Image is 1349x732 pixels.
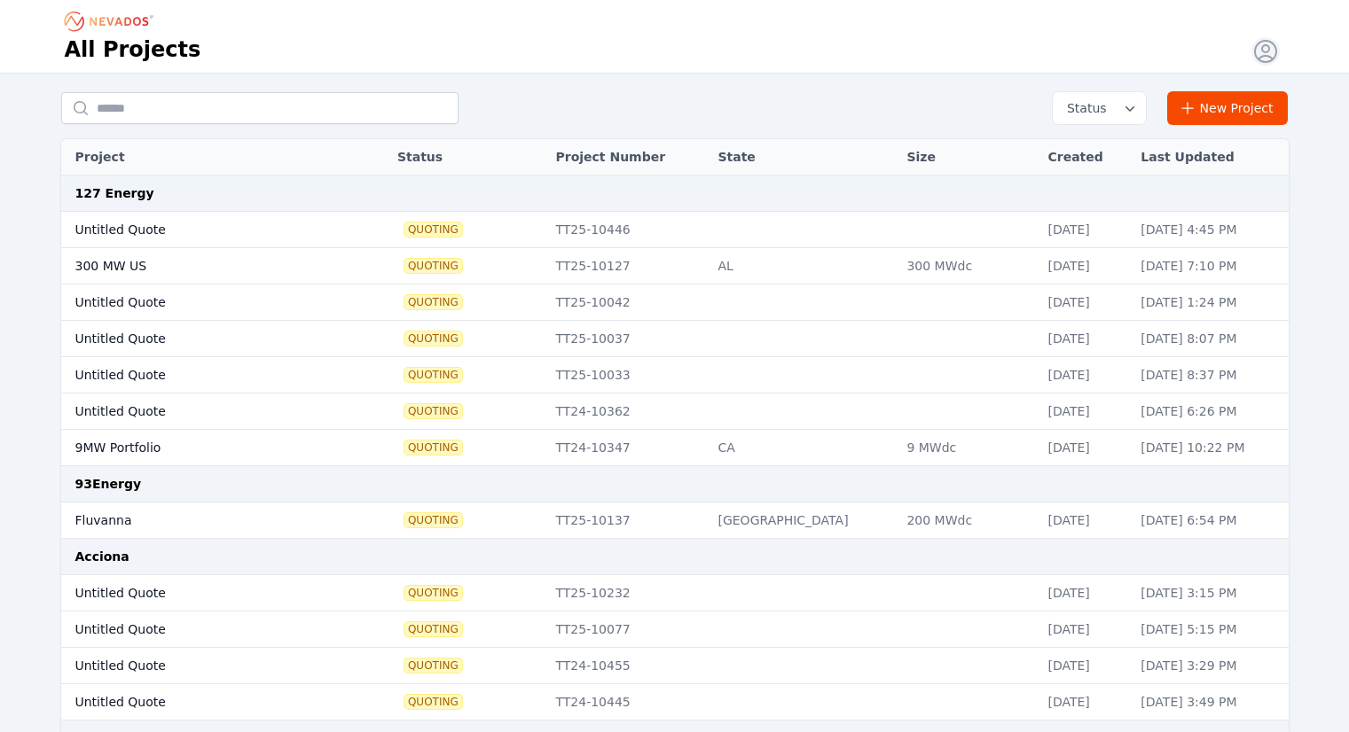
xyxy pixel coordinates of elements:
[1132,575,1288,611] td: [DATE] 3:15 PM
[61,357,1289,393] tr: Untitled QuoteQuotingTT25-10033[DATE][DATE] 8:37 PM
[546,611,709,648] td: TT25-10077
[1132,357,1288,393] td: [DATE] 8:37 PM
[61,321,343,357] td: Untitled Quote
[61,248,1289,284] tr: 300 MW USQuotingTT25-10127AL300 MWdc[DATE][DATE] 7:10 PM
[546,357,709,393] td: TT25-10033
[61,539,1289,575] td: Acciona
[1132,321,1288,357] td: [DATE] 8:07 PM
[1167,91,1289,125] a: New Project
[61,139,343,175] th: Project
[898,502,1039,539] td: 200 MWdc
[546,648,709,684] td: TT24-10455
[61,175,1289,212] td: 127 Energy
[61,575,1289,611] tr: Untitled QuoteQuotingTT25-10232[DATE][DATE] 3:15 PM
[1132,139,1288,175] th: Last Updated
[1039,321,1132,357] td: [DATE]
[61,502,1289,539] tr: FluvannaQuotingTT25-10137[GEOGRAPHIC_DATA]200 MWdc[DATE][DATE] 6:54 PM
[404,331,462,346] span: Quoting
[61,611,1289,648] tr: Untitled QuoteQuotingTT25-10077[DATE][DATE] 5:15 PM
[61,284,1289,321] tr: Untitled QuoteQuotingTT25-10042[DATE][DATE] 1:24 PM
[1039,575,1132,611] td: [DATE]
[404,404,462,418] span: Quoting
[546,321,709,357] td: TT25-10037
[404,658,462,673] span: Quoting
[404,586,462,600] span: Quoting
[546,575,709,611] td: TT25-10232
[1039,430,1132,466] td: [DATE]
[65,7,159,35] nav: Breadcrumb
[1132,611,1288,648] td: [DATE] 5:15 PM
[1039,212,1132,248] td: [DATE]
[1053,92,1146,124] button: Status
[1039,684,1132,720] td: [DATE]
[1039,284,1132,321] td: [DATE]
[709,502,898,539] td: [GEOGRAPHIC_DATA]
[546,502,709,539] td: TT25-10137
[1132,502,1288,539] td: [DATE] 6:54 PM
[1132,212,1288,248] td: [DATE] 4:45 PM
[404,622,462,636] span: Quoting
[61,212,1289,248] tr: Untitled QuoteQuotingTT25-10446[DATE][DATE] 4:45 PM
[1039,502,1132,539] td: [DATE]
[61,430,1289,466] tr: 9MW PortfolioQuotingTT24-10347CA9 MWdc[DATE][DATE] 10:22 PM
[61,648,1289,684] tr: Untitled QuoteQuotingTT24-10455[DATE][DATE] 3:29 PM
[1132,248,1288,284] td: [DATE] 7:10 PM
[709,248,898,284] td: AL
[61,466,1289,502] td: 93Energy
[546,393,709,430] td: TT24-10362
[61,648,343,684] td: Untitled Quote
[898,248,1039,284] td: 300 MWdc
[709,139,898,175] th: State
[61,575,343,611] td: Untitled Quote
[709,430,898,466] td: CA
[546,284,709,321] td: TT25-10042
[1060,99,1107,117] span: Status
[898,430,1039,466] td: 9 MWdc
[1132,648,1288,684] td: [DATE] 3:29 PM
[546,248,709,284] td: TT25-10127
[1039,248,1132,284] td: [DATE]
[61,611,343,648] td: Untitled Quote
[1132,393,1288,430] td: [DATE] 6:26 PM
[1039,357,1132,393] td: [DATE]
[61,393,343,430] td: Untitled Quote
[61,321,1289,357] tr: Untitled QuoteQuotingTT25-10037[DATE][DATE] 8:07 PM
[404,259,462,273] span: Quoting
[546,212,709,248] td: TT25-10446
[404,513,462,527] span: Quoting
[61,248,343,284] td: 300 MW US
[546,430,709,466] td: TT24-10347
[1039,393,1132,430] td: [DATE]
[404,222,462,237] span: Quoting
[61,212,343,248] td: Untitled Quote
[1132,284,1288,321] td: [DATE] 1:24 PM
[1132,684,1288,720] td: [DATE] 3:49 PM
[404,440,462,455] span: Quoting
[546,139,709,175] th: Project Number
[1039,139,1132,175] th: Created
[404,695,462,709] span: Quoting
[61,393,1289,430] tr: Untitled QuoteQuotingTT24-10362[DATE][DATE] 6:26 PM
[1132,430,1288,466] td: [DATE] 10:22 PM
[546,684,709,720] td: TT24-10445
[388,139,547,175] th: Status
[61,684,1289,720] tr: Untitled QuoteQuotingTT24-10445[DATE][DATE] 3:49 PM
[898,139,1039,175] th: Size
[61,684,343,720] td: Untitled Quote
[61,502,343,539] td: Fluvanna
[1039,648,1132,684] td: [DATE]
[61,357,343,393] td: Untitled Quote
[404,368,462,382] span: Quoting
[61,284,343,321] td: Untitled Quote
[1039,611,1132,648] td: [DATE]
[65,35,201,64] h1: All Projects
[404,295,462,309] span: Quoting
[61,430,343,466] td: 9MW Portfolio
